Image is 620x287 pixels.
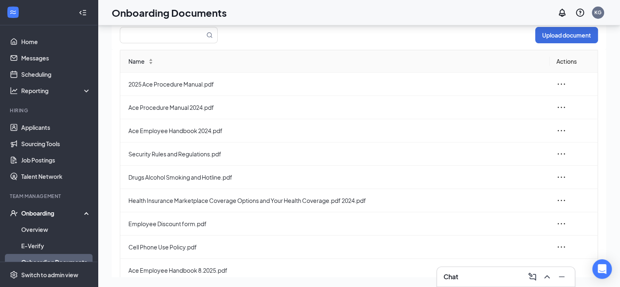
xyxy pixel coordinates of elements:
[557,272,567,282] svg: Minimize
[527,272,537,282] svg: ComposeMessage
[594,9,602,16] div: KG
[443,272,458,281] h3: Chat
[21,119,91,136] a: Applicants
[21,33,91,50] a: Home
[148,61,154,64] span: ↓
[128,266,543,275] span: Ace Employee Handbook 8.2025.pdf
[21,271,78,279] div: Switch to admin view
[128,196,543,205] span: Health Insurance Marketplace Coverage Options and Your Health Coverage.pdf 2024.pdf
[128,149,543,158] span: Security Rules and Regulations.pdf
[10,271,18,279] svg: Settings
[592,259,612,279] div: Open Intercom Messenger
[21,221,91,238] a: Overview
[148,59,154,61] span: ↑
[10,209,18,217] svg: UserCheck
[128,243,543,251] span: Cell Phone Use Policy.pdf
[128,80,543,89] span: 2025 Ace Procedure Manual.pdf
[10,193,89,200] div: Team Management
[128,173,543,182] span: Drugs Alcohol Smoking and Hotline.pdf
[526,270,539,283] button: ComposeMessage
[535,27,598,43] button: Upload document
[128,103,543,112] span: Ace Procedure Manual 2024.pdf
[128,126,543,135] span: Ace Employee Handbook 2024.pdf
[9,8,17,16] svg: WorkstreamLogo
[21,209,84,217] div: Onboarding
[556,126,566,136] span: ellipsis
[21,66,91,82] a: Scheduling
[10,87,18,95] svg: Analysis
[112,6,227,20] h1: Onboarding Documents
[556,172,566,182] span: ellipsis
[556,242,566,252] span: ellipsis
[21,87,91,95] div: Reporting
[550,50,598,73] th: Actions
[21,254,91,270] a: Onboarding Documents
[541,270,554,283] button: ChevronUp
[555,270,568,283] button: Minimize
[21,238,91,254] a: E-Verify
[21,168,91,185] a: Talent Network
[556,196,566,205] span: ellipsis
[128,57,145,66] span: Name
[557,8,567,18] svg: Notifications
[556,265,566,275] span: ellipsis
[128,219,543,228] span: Employee Discount form.pdf
[21,136,91,152] a: Sourcing Tools
[10,107,89,114] div: Hiring
[21,50,91,66] a: Messages
[556,79,566,89] span: ellipsis
[21,152,91,168] a: Job Postings
[542,272,552,282] svg: ChevronUp
[556,149,566,159] span: ellipsis
[556,219,566,229] span: ellipsis
[79,9,87,17] svg: Collapse
[575,8,585,18] svg: QuestionInfo
[556,102,566,112] span: ellipsis
[206,32,213,38] svg: MagnifyingGlass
